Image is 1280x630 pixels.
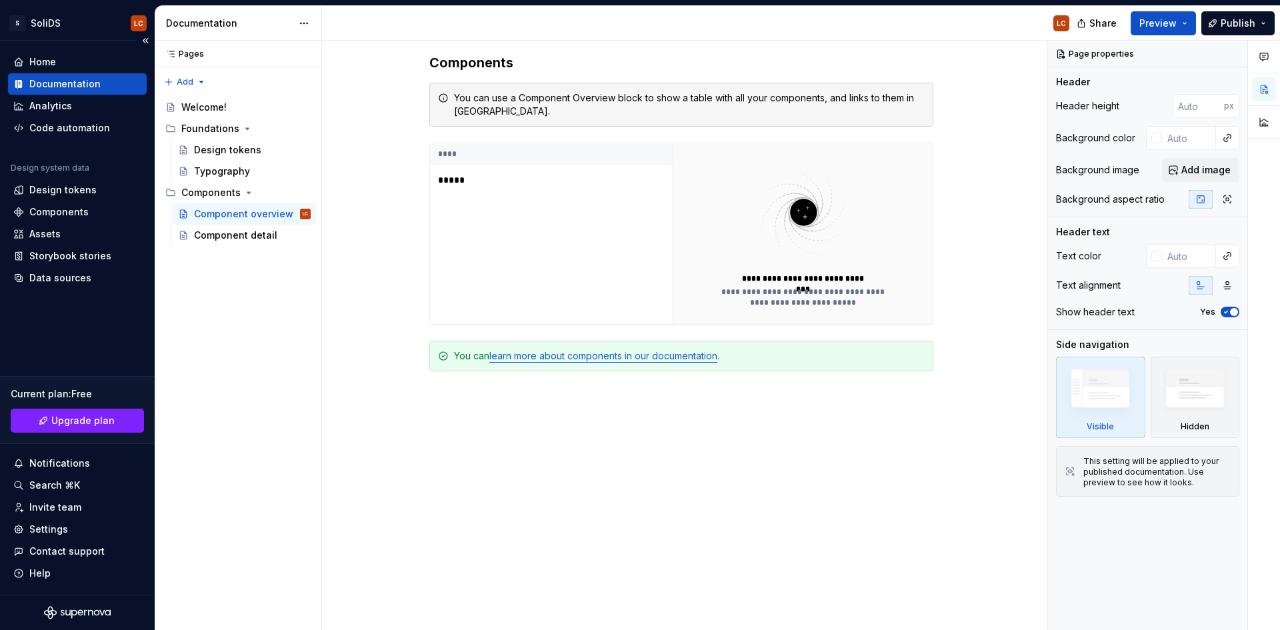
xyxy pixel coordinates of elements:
div: Background image [1056,163,1139,177]
button: Search ⌘K [8,475,147,496]
div: Storybook stories [29,249,111,263]
div: You can use a Component Overview block to show a table with all your components, and links to the... [454,91,925,118]
div: Pages [160,49,204,59]
div: Documentation [166,17,292,30]
div: Welcome! [181,101,227,114]
a: Home [8,51,147,73]
div: S [9,15,25,31]
div: Components [160,182,316,203]
input: Auto [1162,126,1216,150]
div: Documentation [29,77,101,91]
p: px [1224,101,1234,111]
div: Data sources [29,271,91,285]
div: Design tokens [29,183,97,197]
div: You can . [454,349,925,363]
a: learn more about components in our documentation [489,350,717,361]
span: Publish [1221,17,1255,30]
button: Add [160,73,210,91]
div: Component overview [194,207,293,221]
div: Background aspect ratio [1056,193,1165,206]
button: Preview [1131,11,1196,35]
button: Share [1070,11,1125,35]
div: Text color [1056,249,1101,263]
button: Collapse sidebar [136,31,155,50]
a: Analytics [8,95,147,117]
button: Contact support [8,541,147,562]
div: Design system data [11,163,89,173]
label: Yes [1200,307,1215,317]
button: Publish [1201,11,1275,35]
div: Help [29,567,51,580]
div: This setting will be applied to your published documentation. Use preview to see how it looks. [1083,456,1231,488]
div: Typography [194,165,250,178]
a: Settings [8,519,147,540]
div: Text alignment [1056,279,1121,292]
div: SoliDS [31,17,61,30]
a: Design tokens [173,139,316,161]
a: Components [8,201,147,223]
div: LC [134,18,143,29]
a: Typography [173,161,316,182]
div: Settings [29,523,68,536]
div: Page tree [160,97,316,246]
div: Header height [1056,99,1119,113]
input: Auto [1173,94,1224,118]
div: Side navigation [1056,338,1129,351]
div: Foundations [181,122,239,135]
div: Home [29,55,56,69]
div: Background color [1056,131,1135,145]
button: Help [8,563,147,584]
button: SSoliDSLC [3,9,152,37]
div: Design tokens [194,143,261,157]
a: Code automation [8,117,147,139]
div: Visible [1056,357,1145,438]
a: Component overviewLC [173,203,316,225]
div: Code automation [29,121,110,135]
a: Invite team [8,497,147,518]
div: Current plan : Free [11,387,144,401]
div: Analytics [29,99,72,113]
a: Upgrade plan [11,409,144,433]
div: Components [181,186,241,199]
div: Header [1056,75,1090,89]
div: LC [1057,18,1066,29]
div: Notifications [29,457,90,470]
div: Foundations [160,118,316,139]
span: Add image [1181,163,1231,177]
a: Storybook stories [8,245,147,267]
button: Notifications [8,453,147,474]
div: Hidden [1181,421,1209,432]
div: Assets [29,227,61,241]
h3: Components [429,53,933,72]
div: Header text [1056,225,1110,239]
a: Design tokens [8,179,147,201]
input: Auto [1162,244,1216,268]
div: LC [303,207,308,221]
span: Share [1089,17,1117,30]
span: Preview [1139,17,1177,30]
div: Contact support [29,545,105,558]
div: Search ⌘K [29,479,80,492]
div: Hidden [1151,357,1240,438]
span: Add [177,77,193,87]
button: Add image [1162,158,1239,182]
svg: Supernova Logo [44,606,111,619]
a: Data sources [8,267,147,289]
a: Documentation [8,73,147,95]
div: Visible [1087,421,1114,432]
span: Upgrade plan [51,414,115,427]
div: Component detail [194,229,277,242]
div: Components [29,205,89,219]
div: Show header text [1056,305,1135,319]
div: Invite team [29,501,81,514]
a: Assets [8,223,147,245]
a: Component detail [173,225,316,246]
a: Welcome! [160,97,316,118]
